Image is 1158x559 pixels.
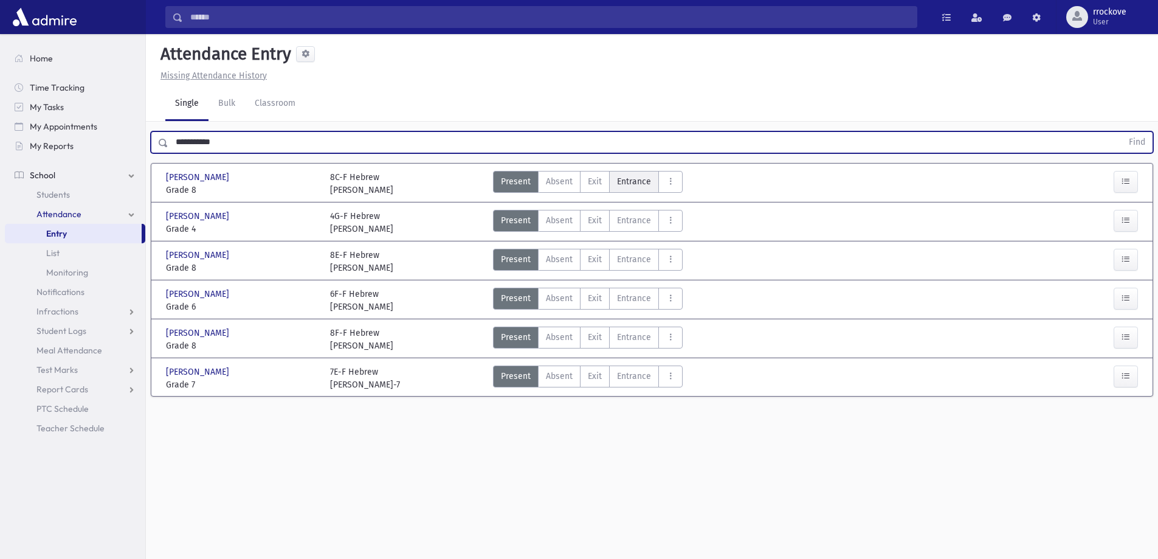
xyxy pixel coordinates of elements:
[5,204,145,224] a: Attendance
[166,339,318,352] span: Grade 8
[166,171,232,184] span: [PERSON_NAME]
[36,325,86,336] span: Student Logs
[5,49,145,68] a: Home
[617,175,651,188] span: Entrance
[36,384,88,395] span: Report Cards
[156,44,291,64] h5: Attendance Entry
[5,360,145,380] a: Test Marks
[493,171,683,196] div: AttTypes
[36,364,78,375] span: Test Marks
[546,253,573,266] span: Absent
[30,170,55,181] span: School
[166,210,232,223] span: [PERSON_NAME]
[1093,7,1126,17] span: rrockove
[330,249,393,274] div: 8E-F Hebrew [PERSON_NAME]
[5,380,145,399] a: Report Cards
[617,214,651,227] span: Entrance
[546,214,573,227] span: Absent
[330,366,400,391] div: 7E-F Hebrew [PERSON_NAME]-7
[30,102,64,113] span: My Tasks
[546,292,573,305] span: Absent
[166,300,318,313] span: Grade 6
[36,403,89,414] span: PTC Schedule
[1093,17,1126,27] span: User
[588,214,602,227] span: Exit
[46,267,88,278] span: Monitoring
[588,292,602,305] span: Exit
[10,5,80,29] img: AdmirePro
[5,282,145,302] a: Notifications
[617,331,651,344] span: Entrance
[245,87,305,121] a: Classroom
[46,228,67,239] span: Entry
[5,117,145,136] a: My Appointments
[36,286,84,297] span: Notifications
[330,288,393,313] div: 6F-F Hebrew [PERSON_NAME]
[36,306,78,317] span: Infractions
[617,292,651,305] span: Entrance
[5,185,145,204] a: Students
[30,53,53,64] span: Home
[166,288,232,300] span: [PERSON_NAME]
[166,378,318,391] span: Grade 7
[165,87,209,121] a: Single
[36,209,81,220] span: Attendance
[5,243,145,263] a: List
[5,165,145,185] a: School
[5,341,145,360] a: Meal Attendance
[1122,132,1153,153] button: Find
[501,253,531,266] span: Present
[588,253,602,266] span: Exit
[501,370,531,383] span: Present
[30,141,74,151] span: My Reports
[166,249,232,262] span: [PERSON_NAME]
[36,189,70,200] span: Students
[588,370,602,383] span: Exit
[493,249,683,274] div: AttTypes
[588,331,602,344] span: Exit
[501,214,531,227] span: Present
[166,184,318,196] span: Grade 8
[5,302,145,321] a: Infractions
[546,370,573,383] span: Absent
[166,366,232,378] span: [PERSON_NAME]
[46,248,60,259] span: List
[160,71,267,81] u: Missing Attendance History
[5,97,145,117] a: My Tasks
[546,175,573,188] span: Absent
[5,321,145,341] a: Student Logs
[501,175,531,188] span: Present
[30,82,84,93] span: Time Tracking
[501,292,531,305] span: Present
[209,87,245,121] a: Bulk
[330,171,393,196] div: 8C-F Hebrew [PERSON_NAME]
[166,223,318,235] span: Grade 4
[5,418,145,438] a: Teacher Schedule
[5,136,145,156] a: My Reports
[617,370,651,383] span: Entrance
[501,331,531,344] span: Present
[36,345,102,356] span: Meal Attendance
[166,327,232,339] span: [PERSON_NAME]
[5,263,145,282] a: Monitoring
[493,288,683,313] div: AttTypes
[617,253,651,266] span: Entrance
[588,175,602,188] span: Exit
[493,210,683,235] div: AttTypes
[493,366,683,391] div: AttTypes
[5,399,145,418] a: PTC Schedule
[166,262,318,274] span: Grade 8
[30,121,97,132] span: My Appointments
[183,6,917,28] input: Search
[36,423,105,434] span: Teacher Schedule
[5,224,142,243] a: Entry
[156,71,267,81] a: Missing Attendance History
[330,210,393,235] div: 4G-F Hebrew [PERSON_NAME]
[546,331,573,344] span: Absent
[493,327,683,352] div: AttTypes
[330,327,393,352] div: 8F-F Hebrew [PERSON_NAME]
[5,78,145,97] a: Time Tracking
